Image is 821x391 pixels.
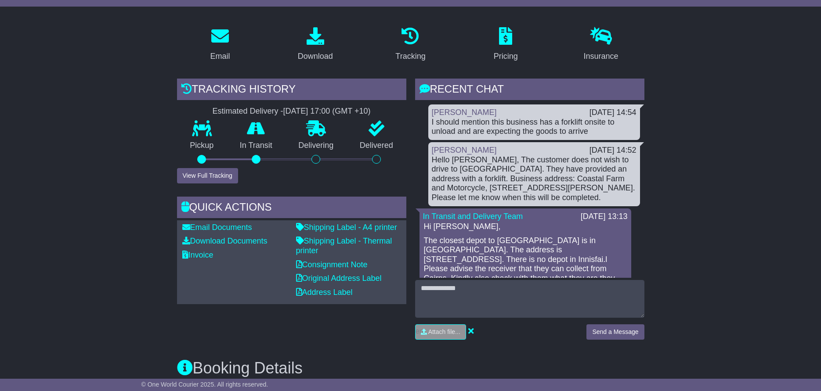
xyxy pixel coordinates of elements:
a: Email Documents [182,223,252,232]
p: In Transit [227,141,286,151]
a: [PERSON_NAME] [432,146,497,154]
div: Download [298,50,333,62]
div: [DATE] 17:00 (GMT +10) [283,107,371,116]
div: I should mention this business has a forklift onsite to unload and are expecting the goods to arrive [432,118,637,136]
a: Download [292,24,339,65]
p: Hi [PERSON_NAME], [424,222,627,232]
a: [PERSON_NAME] [432,108,497,117]
div: Tracking [395,50,425,62]
div: Email [210,50,230,62]
a: Insurance [578,24,624,65]
a: Shipping Label - A4 printer [296,223,397,232]
a: Consignment Note [296,260,368,269]
a: Shipping Label - Thermal printer [296,237,392,255]
div: [DATE] 14:54 [590,108,637,118]
a: Download Documents [182,237,268,245]
a: In Transit and Delivery Team [423,212,523,221]
div: [DATE] 13:13 [581,212,628,222]
button: View Full Tracking [177,168,238,183]
div: Estimated Delivery - [177,107,406,116]
p: Pickup [177,141,227,151]
div: RECENT CHAT [415,79,644,102]
p: Delivering [286,141,347,151]
a: Original Address Label [296,274,382,283]
span: © One World Courier 2025. All rights reserved. [141,381,268,388]
p: Delivered [347,141,406,151]
div: Quick Actions [177,197,406,220]
a: Email [204,24,235,65]
p: The closest depot to [GEOGRAPHIC_DATA] is in [GEOGRAPHIC_DATA]. The address is [STREET_ADDRESS]. ... [424,236,627,302]
div: [DATE] 14:52 [590,146,637,155]
a: Tracking [390,24,431,65]
div: Tracking history [177,79,406,102]
div: Hello [PERSON_NAME], The customer does not wish to drive to [GEOGRAPHIC_DATA]. They have provided... [432,155,637,203]
a: Pricing [488,24,524,65]
h3: Booking Details [177,359,644,377]
button: Send a Message [586,324,644,340]
div: Insurance [584,50,618,62]
a: Address Label [296,288,353,297]
a: Invoice [182,251,213,259]
div: Pricing [494,50,518,62]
